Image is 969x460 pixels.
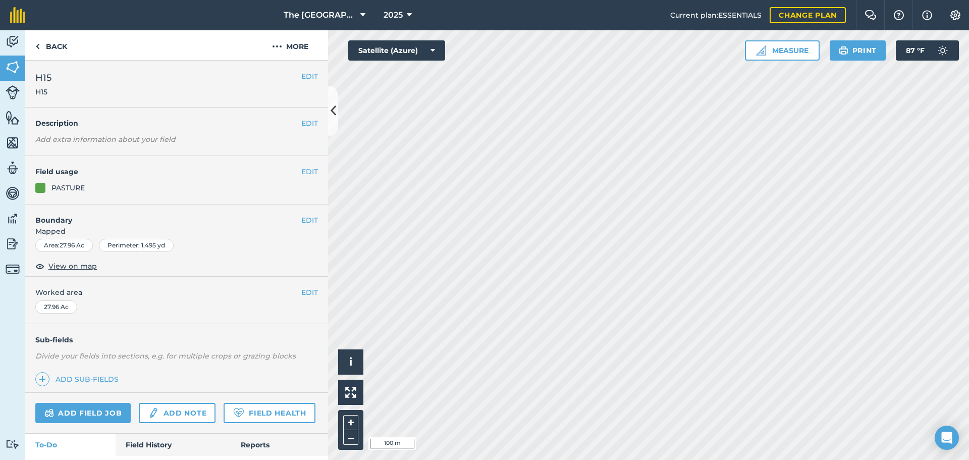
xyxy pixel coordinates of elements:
button: More [252,30,328,60]
img: svg+xml;base64,PD94bWwgdmVyc2lvbj0iMS4wIiBlbmNvZGluZz0idXRmLTgiPz4KPCEtLSBHZW5lcmF0b3I6IEFkb2JlIE... [6,236,20,251]
h4: Sub-fields [25,334,328,345]
h4: Field usage [35,166,301,177]
img: fieldmargin Logo [10,7,25,23]
em: Divide your fields into sections, e.g. for multiple crops or grazing blocks [35,351,296,361]
img: svg+xml;base64,PD94bWwgdmVyc2lvbj0iMS4wIiBlbmNvZGluZz0idXRmLTgiPz4KPCEtLSBHZW5lcmF0b3I6IEFkb2JlIE... [6,161,20,176]
button: EDIT [301,118,318,129]
a: Field History [116,434,230,456]
h4: Boundary [25,205,301,226]
button: + [343,415,358,430]
img: svg+xml;base64,PHN2ZyB4bWxucz0iaHR0cDovL3d3dy53My5vcmcvMjAwMC9zdmciIHdpZHRoPSIyMCIgaGVpZ2h0PSIyNC... [272,40,282,53]
button: Measure [745,40,820,61]
img: svg+xml;base64,PHN2ZyB4bWxucz0iaHR0cDovL3d3dy53My5vcmcvMjAwMC9zdmciIHdpZHRoPSIxNyIgaGVpZ2h0PSIxNy... [922,9,932,21]
img: Ruler icon [756,45,766,56]
a: Reports [231,434,328,456]
a: Back [25,30,77,60]
img: svg+xml;base64,PHN2ZyB4bWxucz0iaHR0cDovL3d3dy53My5vcmcvMjAwMC9zdmciIHdpZHRoPSI1NiIgaGVpZ2h0PSI2MC... [6,60,20,75]
img: svg+xml;base64,PD94bWwgdmVyc2lvbj0iMS4wIiBlbmNvZGluZz0idXRmLTgiPz4KPCEtLSBHZW5lcmF0b3I6IEFkb2JlIE... [6,186,20,201]
span: Worked area [35,287,318,298]
button: Print [830,40,886,61]
img: svg+xml;base64,PD94bWwgdmVyc2lvbj0iMS4wIiBlbmNvZGluZz0idXRmLTgiPz4KPCEtLSBHZW5lcmF0b3I6IEFkb2JlIE... [6,262,20,276]
button: i [338,349,363,375]
span: H15 [35,87,51,97]
div: Open Intercom Messenger [935,426,959,450]
img: A cog icon [949,10,961,20]
img: svg+xml;base64,PD94bWwgdmVyc2lvbj0iMS4wIiBlbmNvZGluZz0idXRmLTgiPz4KPCEtLSBHZW5lcmF0b3I6IEFkb2JlIE... [6,211,20,226]
button: EDIT [301,215,318,226]
button: EDIT [301,71,318,82]
a: Change plan [770,7,846,23]
button: EDIT [301,166,318,177]
img: svg+xml;base64,PD94bWwgdmVyc2lvbj0iMS4wIiBlbmNvZGluZz0idXRmLTgiPz4KPCEtLSBHZW5lcmF0b3I6IEFkb2JlIE... [6,439,20,449]
img: svg+xml;base64,PD94bWwgdmVyc2lvbj0iMS4wIiBlbmNvZGluZz0idXRmLTgiPz4KPCEtLSBHZW5lcmF0b3I6IEFkb2JlIE... [6,34,20,49]
img: Two speech bubbles overlapping with the left bubble in the forefront [865,10,877,20]
span: The [GEOGRAPHIC_DATA] at the Ridge [284,9,356,21]
span: i [349,355,352,368]
button: EDIT [301,287,318,298]
a: Add field job [35,403,131,423]
button: Satellite (Azure) [348,40,445,61]
img: svg+xml;base64,PHN2ZyB4bWxucz0iaHR0cDovL3d3dy53My5vcmcvMjAwMC9zdmciIHdpZHRoPSI1NiIgaGVpZ2h0PSI2MC... [6,135,20,150]
div: Area : 27.96 Ac [35,239,93,252]
div: 27.96 Ac [35,300,77,314]
span: 2025 [384,9,403,21]
span: 87 ° F [906,40,925,61]
button: 87 °F [896,40,959,61]
div: PASTURE [51,182,85,193]
div: Perimeter : 1,495 yd [99,239,174,252]
img: svg+xml;base64,PD94bWwgdmVyc2lvbj0iMS4wIiBlbmNvZGluZz0idXRmLTgiPz4KPCEtLSBHZW5lcmF0b3I6IEFkb2JlIE... [933,40,953,61]
img: A question mark icon [893,10,905,20]
button: View on map [35,260,97,272]
img: Four arrows, one pointing top left, one top right, one bottom right and the last bottom left [345,387,356,398]
a: Field Health [224,403,315,423]
span: Mapped [25,226,328,237]
span: Current plan : ESSENTIALS [670,10,762,21]
h4: Description [35,118,318,129]
button: – [343,430,358,445]
img: svg+xml;base64,PD94bWwgdmVyc2lvbj0iMS4wIiBlbmNvZGluZz0idXRmLTgiPz4KPCEtLSBHZW5lcmF0b3I6IEFkb2JlIE... [148,407,159,419]
img: svg+xml;base64,PHN2ZyB4bWxucz0iaHR0cDovL3d3dy53My5vcmcvMjAwMC9zdmciIHdpZHRoPSI1NiIgaGVpZ2h0PSI2MC... [6,110,20,125]
a: Add sub-fields [35,372,123,386]
img: svg+xml;base64,PD94bWwgdmVyc2lvbj0iMS4wIiBlbmNvZGluZz0idXRmLTgiPz4KPCEtLSBHZW5lcmF0b3I6IEFkb2JlIE... [6,85,20,99]
span: View on map [48,261,97,272]
em: Add extra information about your field [35,135,176,144]
img: svg+xml;base64,PHN2ZyB4bWxucz0iaHR0cDovL3d3dy53My5vcmcvMjAwMC9zdmciIHdpZHRoPSIxOSIgaGVpZ2h0PSIyNC... [839,44,848,57]
img: svg+xml;base64,PD94bWwgdmVyc2lvbj0iMS4wIiBlbmNvZGluZz0idXRmLTgiPz4KPCEtLSBHZW5lcmF0b3I6IEFkb2JlIE... [44,407,54,419]
a: Add note [139,403,216,423]
img: svg+xml;base64,PHN2ZyB4bWxucz0iaHR0cDovL3d3dy53My5vcmcvMjAwMC9zdmciIHdpZHRoPSIxNCIgaGVpZ2h0PSIyNC... [39,373,46,385]
a: To-Do [25,434,116,456]
img: svg+xml;base64,PHN2ZyB4bWxucz0iaHR0cDovL3d3dy53My5vcmcvMjAwMC9zdmciIHdpZHRoPSI5IiBoZWlnaHQ9IjI0Ii... [35,40,40,53]
span: H15 [35,71,51,85]
img: svg+xml;base64,PHN2ZyB4bWxucz0iaHR0cDovL3d3dy53My5vcmcvMjAwMC9zdmciIHdpZHRoPSIxOCIgaGVpZ2h0PSIyNC... [35,260,44,272]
